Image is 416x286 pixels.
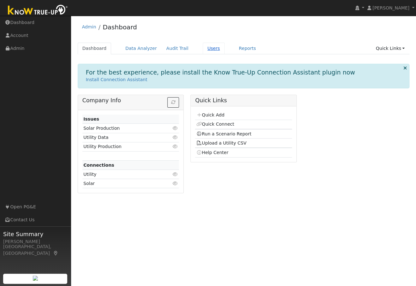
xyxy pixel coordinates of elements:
h5: Company Info [82,97,179,104]
span: Site Summary [3,230,68,238]
a: Data Analyzer [121,43,162,54]
h5: Quick Links [195,97,292,104]
i: Click to view [172,172,178,176]
strong: Connections [83,163,114,168]
td: Utility Production [82,142,163,151]
strong: Issues [83,116,99,122]
img: retrieve [33,276,38,281]
a: Quick Add [196,112,224,117]
a: Upload a Utility CSV [196,140,247,146]
a: Audit Trail [162,43,193,54]
div: [PERSON_NAME] [3,238,68,245]
a: Map [53,251,59,256]
a: Dashboard [78,43,111,54]
a: Run a Scenario Report [196,131,252,136]
a: Quick Links [371,43,409,54]
div: [GEOGRAPHIC_DATA], [GEOGRAPHIC_DATA] [3,243,68,257]
td: Utility [82,170,163,179]
h1: For the best experience, please install the Know True-Up Connection Assistant plugin now [86,69,355,76]
i: Click to view [172,135,178,140]
span: [PERSON_NAME] [372,5,409,10]
a: Help Center [196,150,229,155]
td: Solar [82,179,163,188]
img: Know True-Up [5,3,71,18]
a: Install Connection Assistant [86,77,147,82]
td: Utility Data [82,133,163,142]
a: Admin [82,24,96,29]
i: Click to view [172,126,178,130]
a: Dashboard [103,23,137,31]
a: Reports [234,43,261,54]
i: Click to view [172,181,178,186]
a: Users [203,43,225,54]
td: Solar Production [82,124,163,133]
a: Quick Connect [196,122,234,127]
i: Click to view [172,144,178,149]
